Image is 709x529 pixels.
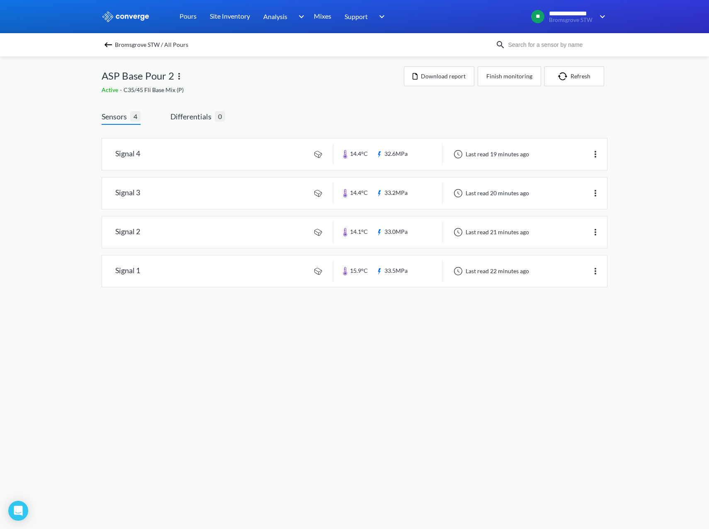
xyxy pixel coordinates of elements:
span: 4 [130,111,141,121]
button: Download report [404,66,474,86]
span: ASP Base Pour 2 [102,68,174,84]
img: more.svg [590,266,600,276]
img: backspace.svg [103,40,113,50]
span: Differentials [170,111,215,122]
span: Active [102,86,120,93]
img: icon-file.svg [413,73,418,80]
img: downArrow.svg [293,12,306,22]
span: Sensors [102,111,130,122]
span: Bromsgrove STW [549,17,594,23]
span: Analysis [263,11,287,22]
span: Bromsgrove STW / All Pours [115,39,188,51]
img: more.svg [590,188,600,198]
button: Finish monitoring [478,66,541,86]
img: more.svg [590,149,600,159]
img: downArrow.svg [594,12,607,22]
span: - [120,86,124,93]
img: icon-refresh.svg [558,72,571,80]
span: 0 [215,111,225,121]
img: downArrow.svg [374,12,387,22]
div: C35/45 Fli Base Mix (P) [102,85,404,95]
img: more.svg [174,71,184,81]
img: icon-search.svg [495,40,505,50]
div: Open Intercom Messenger [8,501,28,521]
input: Search for a sensor by name [505,40,606,49]
img: more.svg [590,227,600,237]
img: logo_ewhite.svg [102,11,150,22]
span: Support [345,11,368,22]
button: Refresh [544,66,604,86]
